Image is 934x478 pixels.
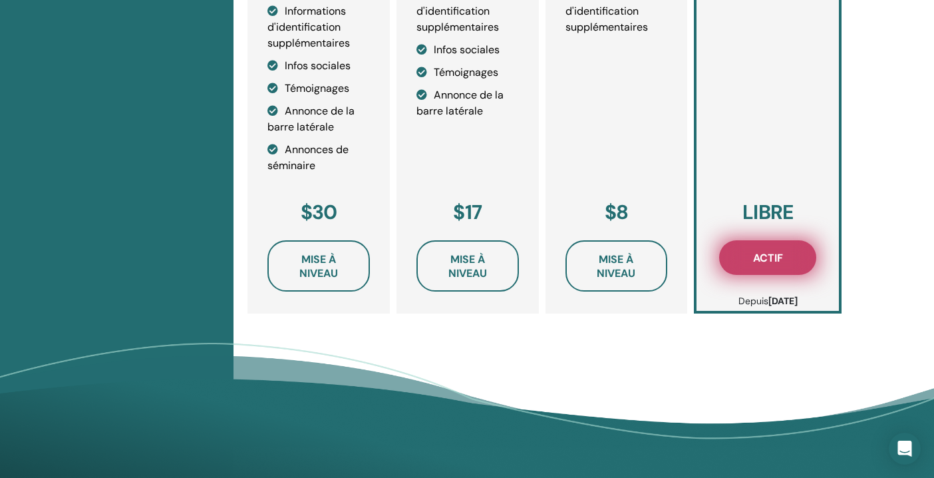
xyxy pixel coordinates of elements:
span: Mise à niveau [299,252,338,280]
span: Mise à niveau [448,252,487,280]
h3: $8 [565,200,668,224]
h3: $17 [416,200,519,224]
div: Open Intercom Messenger [889,433,921,465]
li: Annonce de la barre latérale [267,103,370,135]
span: Mise à niveau [597,252,635,280]
button: Mise à niveau [267,240,370,292]
span: Actif [753,251,783,265]
li: Annonce de la barre latérale [416,87,519,119]
li: Annonces de séminaire [267,142,370,174]
li: Informations d'identification supplémentaires [267,3,370,51]
button: Actif [719,240,816,275]
li: Témoignages [416,65,519,81]
p: Depuis [716,294,819,308]
button: Mise à niveau [416,240,519,292]
li: Infos sociales [416,42,519,58]
b: [DATE] [768,295,798,307]
h3: $30 [267,200,370,224]
button: Mise à niveau [565,240,668,292]
h3: LIBRE [716,200,819,224]
li: Témoignages [267,81,370,97]
li: Infos sociales [267,58,370,74]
